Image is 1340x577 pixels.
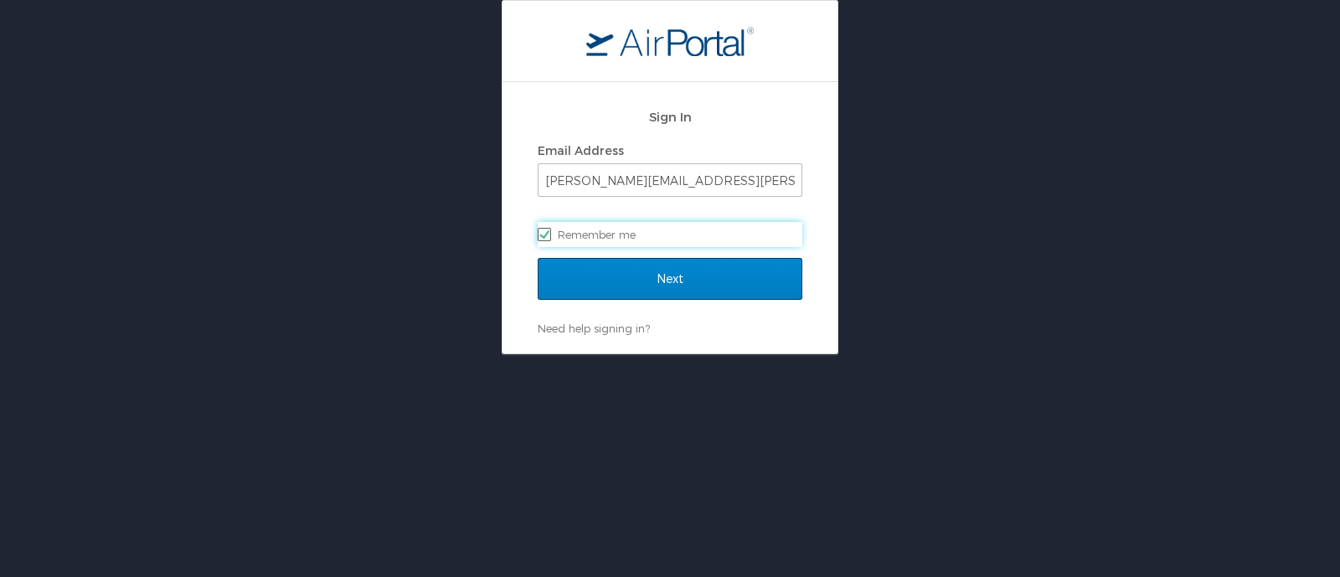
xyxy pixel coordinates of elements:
label: Email Address [538,143,624,157]
a: Need help signing in? [538,322,650,335]
h2: Sign In [538,107,802,126]
label: Remember me [538,222,802,247]
img: logo [586,26,754,56]
input: Next [538,258,802,300]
